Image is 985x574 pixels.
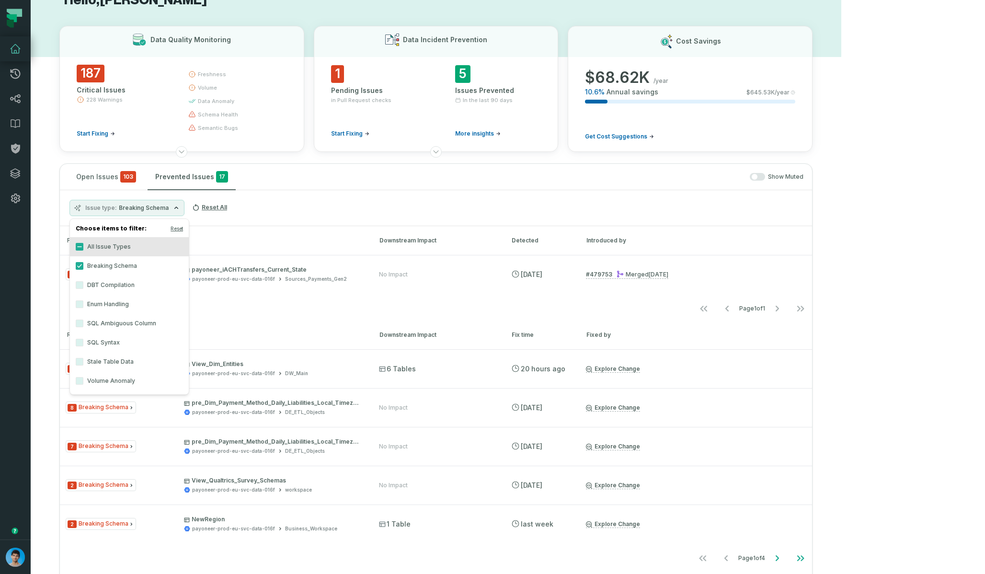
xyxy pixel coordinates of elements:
[789,549,812,568] button: Go to last page
[76,300,83,308] button: Enum Handling
[70,223,189,237] h4: Choose items to filter:
[192,525,275,532] div: payoneer-prod-eu-svc-data-016f
[676,36,721,46] h3: Cost Savings
[171,225,183,232] button: Reset
[68,482,77,489] span: Severity
[198,70,226,78] span: freshness
[192,486,275,494] div: payoneer-prod-eu-svc-data-016f
[585,133,647,140] span: Get Cost Suggestions
[692,299,812,318] ul: Page 1 of 1
[521,442,542,450] relative-time: Oct 3, 2025, 2:00 AM GMT+3
[192,409,275,416] div: payoneer-prod-eu-svc-data-016f
[285,409,325,416] div: DE_ETL_Objects
[66,479,136,491] span: Issue Type
[70,295,189,314] label: Enum Handling
[586,404,640,412] a: Explore Change
[86,96,123,103] span: 228 Warnings
[6,548,25,567] img: avatar of Omri Ildis
[188,200,231,215] button: Reset All
[76,262,83,270] button: Breaking Schema
[521,270,542,278] relative-time: Sep 14, 2025, 9:02 AM GMT+3
[586,365,640,373] a: Explore Change
[586,482,640,489] a: Explore Change
[184,477,362,484] p: View_Qualtrics_Survey_Schemas
[68,443,77,450] span: Severity
[76,320,83,327] button: SQL Ambiguous Column
[68,365,77,373] span: Severity
[455,65,470,83] span: 5
[331,65,344,83] span: 1
[331,96,391,104] span: in Pull Request checks
[285,448,325,455] div: DE_ETL_Objects
[67,237,362,244] button: Fixed within a PR(1)
[512,236,569,245] div: Detected
[67,332,152,339] span: Resolved After Being Live ( 16 )
[150,35,231,45] h3: Data Quality Monitoring
[586,331,673,339] div: Fixed by
[148,164,236,190] button: Prevented Issues
[285,525,337,532] div: Business_Workspace
[607,87,658,97] span: Annual savings
[70,371,189,390] label: Volume Anomaly
[586,520,640,528] a: Explore Change
[766,549,789,568] button: Go to next page
[691,549,812,568] ul: Page 1 of 4
[67,237,123,244] span: Fixed within a PR ( 1 )
[70,333,189,352] label: SQL Syntax
[70,256,189,276] label: Breaking Schema
[585,133,654,140] a: Get Cost Suggestions
[77,85,171,95] div: Critical Issues
[66,268,135,280] span: Issue Type
[66,440,136,452] span: Issue Type
[403,35,487,45] h3: Data Incident Prevention
[184,360,362,368] p: View_Dim_Entities
[766,299,789,318] button: Go to next page
[59,26,304,152] button: Data Quality Monitoring187Critical Issues228 WarningsStart Fixingfreshnessvolumedata anomalyschem...
[379,443,408,450] div: No Impact
[76,243,83,251] button: All Issue Types
[67,332,362,339] button: Resolved After Being Live(16)
[331,86,417,95] div: Pending Issues
[331,130,369,138] a: Start Fixing
[119,204,169,212] span: Breaking Schema
[77,130,108,138] span: Start Fixing
[76,339,83,346] button: SQL Syntax
[716,299,739,318] button: Go to previous page
[521,365,565,373] relative-time: Oct 3, 2025, 2:04 PM GMT+3
[379,404,408,412] div: No Impact
[60,549,812,568] nav: pagination
[285,276,347,283] div: Sources_Payments_Gen2
[586,443,640,450] a: Explore Change
[521,520,553,528] relative-time: Sep 26, 2025, 2:00 AM GMT+3
[586,236,673,245] div: Introduced by
[616,271,668,278] div: Merged
[69,164,144,190] button: Open Issues
[198,97,234,105] span: data anomaly
[192,276,275,283] div: payoneer-prod-eu-svc-data-016f
[66,518,136,530] span: Issue Type
[379,482,408,489] div: No Impact
[653,77,668,85] span: /year
[512,331,569,339] div: Fix time
[60,255,812,320] div: Fixed within a PR(1)
[192,448,275,455] div: payoneer-prod-eu-svc-data-016f
[70,352,189,371] label: Stale Table Data
[60,299,812,318] nav: pagination
[285,486,312,494] div: workspace
[198,84,217,92] span: volume
[692,299,715,318] button: Go to first page
[463,96,513,104] span: In the last 90 days
[66,402,136,413] span: Issue Type
[379,364,416,374] span: 6 Tables
[68,520,77,528] span: Severity
[455,130,494,138] span: More insights
[314,26,559,152] button: Data Incident Prevention1Pending Issuesin Pull Request checksStart Fixing5Issues PreventedIn the ...
[379,331,494,339] div: Downstream Impact
[192,370,275,377] div: payoneer-prod-eu-svc-data-016f
[68,271,75,278] span: Severity
[77,65,104,82] span: 187
[216,171,228,183] span: 17
[455,130,501,138] a: More insights
[120,171,136,183] span: critical issues and errors combined
[285,370,308,377] div: DW_Main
